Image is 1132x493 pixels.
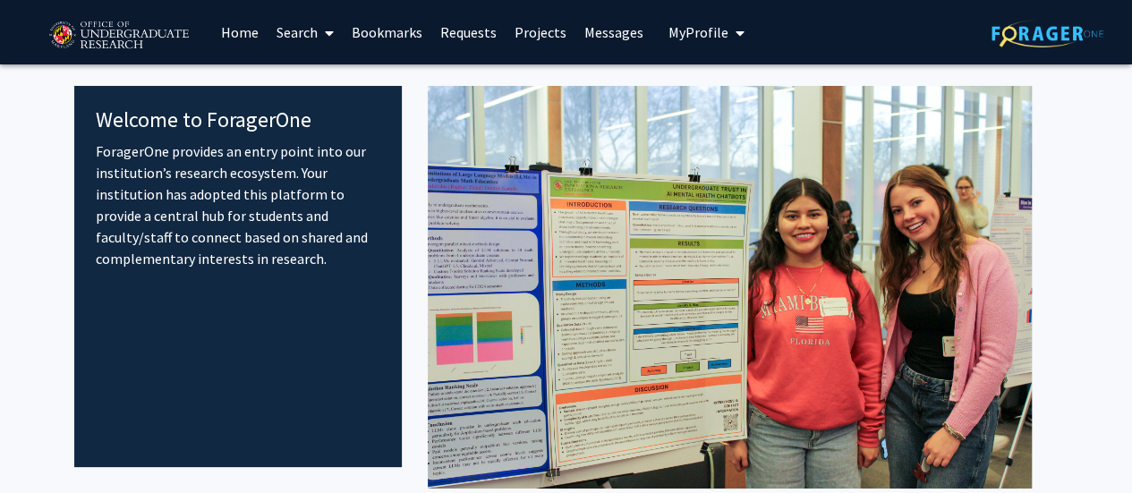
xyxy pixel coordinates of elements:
[343,1,431,64] a: Bookmarks
[96,107,381,133] h4: Welcome to ForagerOne
[268,1,343,64] a: Search
[506,1,575,64] a: Projects
[431,1,506,64] a: Requests
[13,412,76,480] iframe: Chat
[575,1,652,64] a: Messages
[992,20,1103,47] img: ForagerOne Logo
[212,1,268,64] a: Home
[428,86,1032,489] img: Cover Image
[668,23,728,41] span: My Profile
[43,13,194,58] img: University of Maryland Logo
[96,140,381,269] p: ForagerOne provides an entry point into our institution’s research ecosystem. Your institution ha...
